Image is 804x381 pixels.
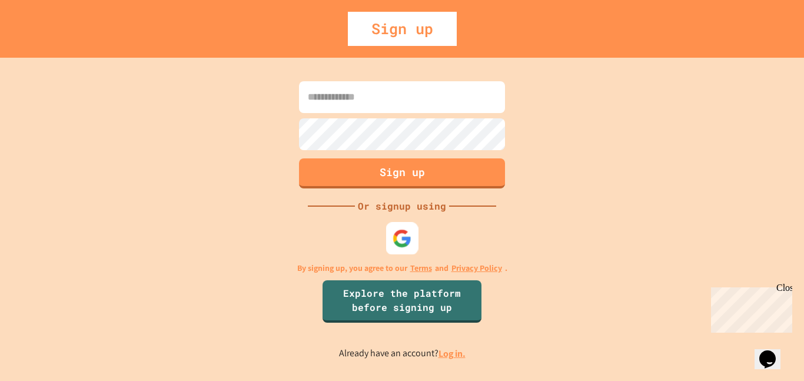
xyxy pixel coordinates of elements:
div: Or signup using [355,199,449,213]
a: Terms [410,262,432,274]
p: Already have an account? [339,346,466,361]
div: Chat with us now!Close [5,5,81,75]
a: Explore the platform before signing up [323,280,481,323]
button: Sign up [299,158,505,188]
div: Sign up [348,12,457,46]
a: Privacy Policy [451,262,502,274]
img: google-icon.svg [393,228,412,248]
a: Log in. [438,347,466,360]
iframe: chat widget [755,334,792,369]
p: By signing up, you agree to our and . [297,262,507,274]
iframe: chat widget [706,283,792,333]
